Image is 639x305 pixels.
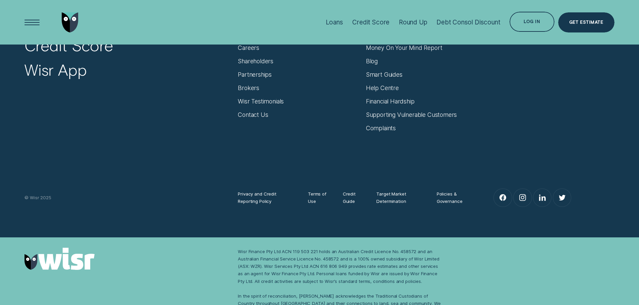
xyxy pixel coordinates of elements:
[238,71,272,78] a: Partnerships
[366,44,442,52] a: Money On Your Mind Report
[553,189,571,207] a: Twitter
[238,44,259,52] a: Careers
[494,189,512,207] a: Facebook
[514,189,531,207] a: Instagram
[238,111,268,119] a: Contact Us
[366,111,457,119] a: Supporting Vulnerable Customers
[22,12,42,32] button: Open Menu
[352,18,389,26] div: Credit Score
[238,84,259,92] a: Brokers
[437,190,473,205] a: Policies & Governance
[238,98,284,105] a: Wisr Testimonials
[343,190,363,205] a: Credit Guide
[436,18,500,26] div: Debt Consol Discount
[24,248,95,270] img: Wisr
[558,12,615,32] a: Get Estimate
[24,60,87,80] a: Wisr App
[510,12,554,32] button: Log in
[21,194,234,201] div: © Wisr 2025
[308,190,329,205] a: Terms of Use
[366,84,399,92] a: Help Centre
[533,189,551,207] a: LinkedIn
[366,125,396,132] a: Complaints
[326,18,343,26] div: Loans
[24,36,113,55] a: Credit Score
[366,71,403,78] a: Smart Guides
[366,58,378,65] a: Blog
[399,18,427,26] div: Round Up
[366,98,415,105] a: Financial Hardship
[62,12,78,32] img: Wisr
[238,58,273,65] a: Shareholders
[238,190,295,205] a: Privacy and Credit Reporting Policy
[376,190,423,205] a: Target Market Determination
